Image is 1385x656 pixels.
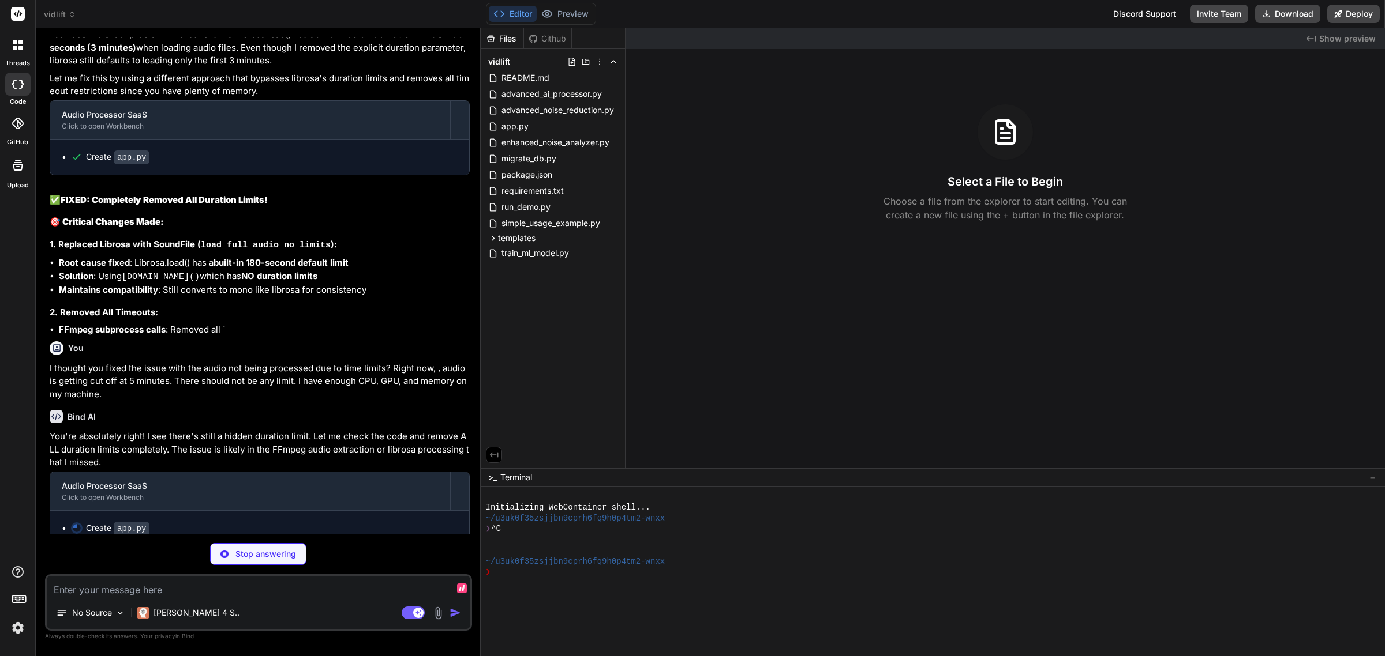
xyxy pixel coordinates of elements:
div: Audio Processor SaaS [62,480,439,492]
span: templates [498,232,536,244]
button: Preview [537,6,593,22]
span: migrate_db.py [500,152,557,165]
p: [PERSON_NAME] 4 S.. [154,607,239,619]
code: app.py [114,522,149,536]
button: Audio Processor SaaSClick to open Workbench [50,101,450,139]
strong: built-in 180-second default limit [214,257,349,268]
div: Click to open Workbench [62,122,439,131]
img: settings [8,618,28,638]
span: enhanced_noise_analyzer.py [500,135,611,149]
button: Editor [489,6,537,22]
span: advanced_ai_processor.py [500,87,603,101]
p: No Source [72,607,112,619]
code: [DOMAIN_NAME]() [122,272,200,282]
span: ❯ [486,523,492,534]
span: Show preview [1319,33,1376,44]
p: I can see the exact problem! The issue is that librosa.load() has a when loading audio files. Eve... [50,28,470,67]
span: Initializing WebContainer shell... [486,502,650,513]
strong: built-in default duration limit of 180 seconds (3 minutes) [50,29,466,53]
span: >_ [488,472,497,483]
div: Create [86,151,149,163]
strong: Root cause fixed [59,257,130,268]
p: I thought you fixed the issue with the audio not being processed due to time limits? Right now, ,... [50,362,470,401]
button: Audio Processor SaaSClick to open Workbench [50,472,450,510]
div: Click to open Workbench [62,493,439,502]
h3: Select a File to Begin [948,174,1063,190]
img: icon [450,607,461,619]
span: simple_usage_example.py [500,216,601,230]
li: : Using which has [59,270,470,284]
strong: FIXED: Completely Removed All Duration Limits! [61,194,268,205]
p: Let me fix this by using a different approach that bypasses librosa's duration limits and removes... [50,72,470,98]
span: package.json [500,168,553,182]
img: Pick Models [115,608,125,618]
strong: FFmpeg subprocess calls [59,324,166,335]
span: − [1369,472,1376,483]
label: code [10,97,26,107]
strong: 1. Replaced Librosa with SoundFile ( ): [50,239,337,250]
span: vidlift [488,56,510,67]
strong: NO duration limits [241,270,317,281]
li: : Still converts to mono like librosa for consistency [59,284,470,297]
div: Create [86,522,149,534]
div: Audio Processor SaaS [62,109,439,120]
span: ~/u3uk0f35zsjjbn9cprh6fq9h0p4tm2-wnxx [486,513,665,524]
span: train_ml_model.py [500,246,570,260]
div: Github [524,33,571,44]
li: : Removed all ` [59,323,470,337]
strong: 🎯 Critical Changes Made: [50,216,164,227]
strong: 2. Removed All Timeouts: [50,307,158,318]
code: load_full_audio_no_limits [201,240,331,250]
span: README.md [500,71,551,85]
div: Discord Support [1106,5,1183,23]
h6: Bind AI [68,411,96,423]
h6: You [68,342,84,354]
label: threads [5,58,30,68]
strong: Solution [59,270,93,281]
button: Invite Team [1190,5,1248,23]
span: app.py [500,119,530,133]
code: app.py [114,150,149,164]
span: ~/u3uk0f35zsjjbn9cprh6fq9h0p4tm2-wnxx [486,556,665,567]
button: Deploy [1327,5,1380,23]
span: Terminal [500,472,532,483]
div: Files [481,33,523,44]
button: − [1367,468,1378,487]
span: privacy [155,632,175,639]
span: ❯ [486,567,492,578]
label: Upload [7,180,29,190]
img: Claude 4 Sonnet [137,607,149,619]
label: GitHub [7,137,28,147]
button: Download [1255,5,1320,23]
span: ^C [491,523,501,534]
span: run_demo.py [500,200,552,214]
li: : Librosa.load() has a [59,257,470,270]
span: vidlift [44,9,76,20]
p: Always double-check its answers. Your in Bind [45,631,472,642]
p: Choose a file from the explorer to start editing. You can create a new file using the + button in... [876,194,1135,222]
h2: ✅ [50,194,470,207]
p: You're absolutely right! I see there's still a hidden duration limit. Let me check the code and r... [50,430,470,469]
p: Stop answering [235,548,296,560]
span: requirements.txt [500,184,565,198]
strong: Maintains compatibility [59,284,158,295]
img: attachment [432,606,445,620]
span: advanced_noise_reduction.py [500,103,615,117]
